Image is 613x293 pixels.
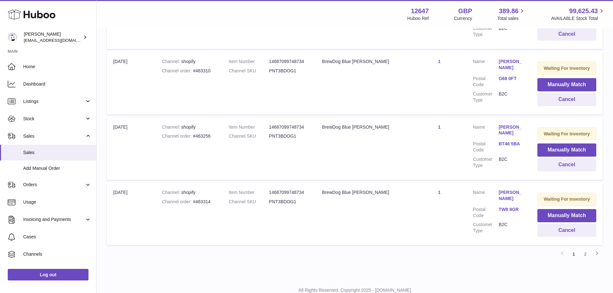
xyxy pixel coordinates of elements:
span: Stock [23,116,85,122]
div: shopify [162,59,216,65]
a: TW8 8GR [499,206,525,213]
a: 2 [580,248,591,260]
dt: Channel SKU [229,199,269,205]
span: Add Manual Order [23,165,91,171]
dt: Postal Code [473,76,499,88]
strong: Channel order [162,133,193,139]
button: Cancel [537,93,596,106]
div: BrewDog Blue [PERSON_NAME] [322,59,406,65]
span: Channels [23,251,91,257]
dt: Channel SKU [229,68,269,74]
strong: Channel order [162,68,193,73]
a: 389.86 Total sales [497,7,526,22]
a: 1 [438,124,441,130]
span: Usage [23,199,91,205]
span: Orders [23,182,85,188]
span: Sales [23,133,85,139]
img: internalAdmin-12647@internal.huboo.com [8,32,17,42]
div: shopify [162,189,216,196]
a: BT46 5BA [499,141,525,147]
strong: Waiting For Inventory [544,131,590,136]
div: #463256 [162,133,216,139]
span: 389.86 [499,7,518,15]
dd: 14687099748734 [269,189,309,196]
dt: Postal Code [473,206,499,219]
button: Cancel [537,158,596,171]
strong: Channel [162,124,181,130]
a: 99,625.43 AVAILABLE Stock Total [551,7,605,22]
dd: 14687099748734 [269,124,309,130]
span: Total sales [497,15,526,22]
dt: Name [473,189,499,203]
div: Currency [454,15,472,22]
span: AVAILABLE Stock Total [551,15,605,22]
dt: Customer Type [473,91,499,103]
div: shopify [162,124,216,130]
strong: GBP [458,7,472,15]
dd: B2C [499,156,525,169]
strong: Channel order [162,199,193,204]
a: 1 [568,248,580,260]
span: Listings [23,98,85,105]
span: Home [23,64,91,70]
button: Cancel [537,224,596,237]
div: BrewDog Blue [PERSON_NAME] [322,189,406,196]
dt: Postal Code [473,141,499,153]
a: [PERSON_NAME] [499,189,525,202]
dd: B2C [499,91,525,103]
a: [PERSON_NAME] [499,124,525,136]
dt: Customer Type [473,222,499,234]
strong: Channel [162,190,181,195]
dd: 14687099748734 [269,59,309,65]
div: #463310 [162,68,216,74]
dt: Item Number [229,59,269,65]
div: [PERSON_NAME] [24,31,82,43]
span: [EMAIL_ADDRESS][DOMAIN_NAME] [24,38,95,43]
strong: Channel [162,59,181,64]
strong: Waiting For Inventory [544,66,590,71]
dd: PNT3BDOG1 [269,133,309,139]
strong: Waiting For Inventory [544,197,590,202]
div: BrewDog Blue [PERSON_NAME] [322,124,406,130]
div: Huboo Ref [407,15,429,22]
dt: Name [473,124,499,138]
dd: B2C [499,222,525,234]
strong: 12647 [411,7,429,15]
dt: Customer Type [473,25,499,38]
span: Cases [23,234,91,240]
span: Invoicing and Payments [23,216,85,223]
span: Dashboard [23,81,91,87]
dt: Name [473,59,499,72]
a: Log out [8,269,88,280]
a: [PERSON_NAME] [499,59,525,71]
dt: Customer Type [473,156,499,169]
span: Sales [23,150,91,156]
button: Manually Match [537,209,596,222]
td: [DATE] [107,52,155,114]
div: #463314 [162,199,216,205]
dd: PNT3BDOG1 [269,68,309,74]
dt: Item Number [229,124,269,130]
dd: PNT3BDOG1 [269,199,309,205]
td: [DATE] [107,118,155,180]
button: Cancel [537,28,596,41]
span: 99,625.43 [569,7,598,15]
dt: Channel SKU [229,133,269,139]
dt: Item Number [229,189,269,196]
a: G68 0FT [499,76,525,82]
button: Manually Match [537,78,596,91]
button: Manually Match [537,143,596,157]
dd: B2C [499,25,525,38]
td: [DATE] [107,183,155,245]
a: 1 [438,190,441,195]
a: 1 [438,59,441,64]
